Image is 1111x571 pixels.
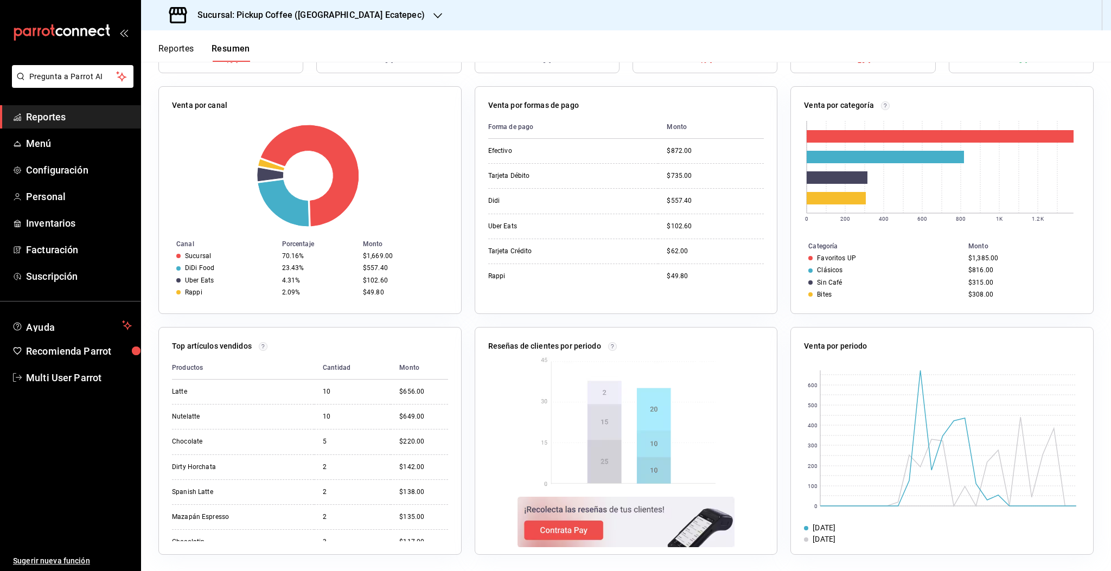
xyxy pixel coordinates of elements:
div: 3 [323,537,382,547]
button: Pregunta a Parrot AI [12,65,133,88]
div: $142.00 [399,463,448,472]
text: 200 [840,216,850,222]
p: Venta por categoría [804,100,874,111]
div: [DATE] [813,522,835,534]
div: Rappi [488,272,597,281]
div: Tarjeta Crédito [488,247,597,256]
div: $49.80 [667,272,764,281]
div: Latte [172,387,280,396]
span: Menú [26,136,132,151]
div: $117.00 [399,537,448,547]
div: $102.60 [667,222,764,231]
p: Venta por periodo [804,341,867,352]
div: Nutelatte [172,412,280,421]
th: Productos [172,356,314,380]
span: Reportes [26,110,132,124]
text: 800 [956,216,966,222]
div: 70.16% [282,252,354,260]
div: Sin Café [817,279,842,286]
div: Uber Eats [488,222,597,231]
div: Sucursal [185,252,211,260]
span: Ayuda [26,319,118,332]
div: navigation tabs [158,43,250,62]
th: Cantidad [314,356,391,380]
div: $220.00 [399,437,448,446]
span: Suscripción [26,269,132,284]
div: Chocolate [172,437,280,446]
div: 10 [323,412,382,421]
div: $102.60 [363,277,444,284]
div: 10 [323,387,382,396]
div: Clásicos [817,266,842,274]
div: Mazapán Espresso [172,512,280,522]
th: Forma de pago [488,116,659,139]
div: $138.00 [399,487,448,497]
p: Reseñas de clientes por periodo [488,341,601,352]
div: Tarjeta Débito [488,171,597,181]
p: Venta por formas de pago [488,100,579,111]
button: Reportes [158,43,194,62]
div: [DATE] [813,534,835,545]
div: $1,669.00 [363,252,444,260]
div: Bites [817,291,832,298]
div: $557.40 [667,196,764,206]
div: $816.00 [968,266,1076,274]
p: Top artículos vendidos [172,341,252,352]
div: 5 [323,437,382,446]
div: Rappi [185,288,202,296]
div: Didi [488,196,597,206]
span: Personal [26,189,132,204]
div: 2 [323,512,382,522]
th: Canal [159,238,278,250]
div: $1,385.00 [968,254,1076,262]
text: 400 [808,422,818,428]
button: Resumen [212,43,250,62]
div: 2.09% [282,288,354,296]
a: Pregunta a Parrot AI [8,79,133,90]
text: 200 [808,463,818,469]
text: 400 [879,216,889,222]
div: $135.00 [399,512,448,522]
text: 0 [814,503,818,509]
span: Multi User Parrot [26,370,132,385]
div: 2 [323,487,382,497]
div: 4.31% [282,277,354,284]
text: 600 [917,216,927,222]
span: Facturación [26,242,132,257]
span: Inventarios [26,216,132,230]
div: DiDi Food [185,264,214,272]
p: Venta por canal [172,100,227,111]
span: Sugerir nueva función [13,555,132,567]
th: Categoría [791,240,964,252]
th: Monto [359,238,461,250]
span: Pregunta a Parrot AI [29,71,117,82]
text: 600 [808,382,818,388]
div: $656.00 [399,387,448,396]
h3: Sucursal: Pickup Coffee ([GEOGRAPHIC_DATA] Ecatepec) [189,9,425,22]
th: Monto [658,116,764,139]
div: Uber Eats [185,277,214,284]
th: Monto [391,356,448,380]
th: Monto [964,240,1093,252]
text: 100 [808,483,818,489]
div: 23.43% [282,264,354,272]
span: Configuración [26,163,132,177]
div: Dirty Horchata [172,463,280,472]
div: Chocolatin [172,537,280,547]
div: Efectivo [488,146,597,156]
div: $557.40 [363,264,444,272]
div: $649.00 [399,412,448,421]
div: $62.00 [667,247,764,256]
text: 300 [808,442,818,448]
div: $315.00 [968,279,1076,286]
div: $872.00 [667,146,764,156]
div: Favoritos UP [817,254,856,262]
div: 2 [323,463,382,472]
text: 1K [996,216,1003,222]
button: open_drawer_menu [119,28,128,37]
text: 0 [805,216,808,222]
div: Spanish Latte [172,487,280,497]
div: $308.00 [968,291,1076,298]
th: Porcentaje [278,238,359,250]
text: 1.2K [1032,216,1044,222]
